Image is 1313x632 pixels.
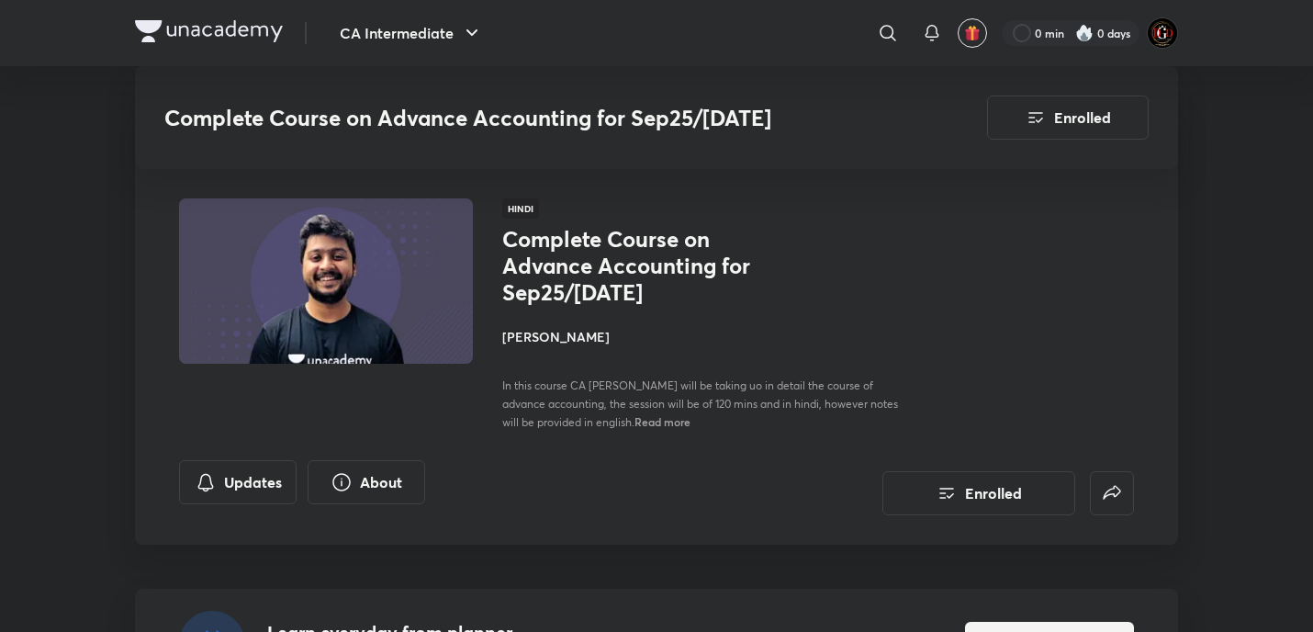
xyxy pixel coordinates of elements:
[135,20,283,42] img: Company Logo
[964,25,981,41] img: avatar
[502,327,914,346] h4: [PERSON_NAME]
[502,378,898,429] span: In this course CA [PERSON_NAME] will be taking uo in detail the course of advance accounting, the...
[176,197,476,366] img: Thumbnail
[308,460,425,504] button: About
[1090,471,1134,515] button: false
[135,20,283,47] a: Company Logo
[502,226,802,305] h1: Complete Course on Advance Accounting for Sep25/[DATE]
[179,460,297,504] button: Updates
[502,198,539,219] span: Hindi
[634,414,690,429] span: Read more
[329,15,494,51] button: CA Intermediate
[882,471,1075,515] button: Enrolled
[987,96,1149,140] button: Enrolled
[1075,24,1094,42] img: streak
[1147,17,1178,49] img: DGD°MrBEAN
[958,18,987,48] button: avatar
[164,105,883,131] h3: Complete Course on Advance Accounting for Sep25/[DATE]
